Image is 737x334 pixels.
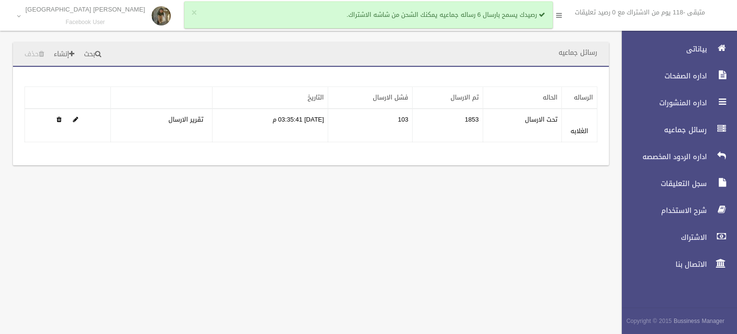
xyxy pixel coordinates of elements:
strong: Bussiness Manager [674,316,725,326]
span: اداره المنشورات [614,98,710,108]
a: الغلابه [571,125,588,137]
span: Copyright © 2015 [626,316,672,326]
header: رسائل جماعيه [547,43,609,62]
a: تم الارسال [451,91,479,103]
div: رصيدك يسمح بارسال 6 رساله جماعيه يمكنك الشحن من شاشه الاشتراك. [184,1,553,28]
a: رسائل جماعيه [614,119,737,140]
a: اداره المنشورات [614,92,737,113]
a: فشل الارسال [373,91,408,103]
p: [PERSON_NAME] [GEOGRAPHIC_DATA] [25,6,145,13]
span: شرح الاستخدام [614,206,710,215]
span: رسائل جماعيه [614,125,710,135]
a: الاشتراك [614,227,737,248]
a: اداره الردود المخصصه [614,146,737,167]
a: شرح الاستخدام [614,200,737,221]
td: 103 [328,109,413,142]
a: تقرير الارسال [168,113,203,125]
span: الاتصال بنا [614,260,710,269]
a: بحث [80,46,105,63]
span: الاشتراك [614,233,710,242]
a: سجل التعليقات [614,173,737,194]
td: [DATE] 03:35:41 م [213,109,328,142]
span: بياناتى [614,44,710,54]
label: تحت الارسال [525,114,558,125]
a: الاتصال بنا [614,254,737,275]
a: اداره الصفحات [614,65,737,87]
th: الرساله [562,87,597,109]
span: اداره الردود المخصصه [614,152,710,161]
a: إنشاء [50,46,78,63]
a: التاريخ [308,91,324,103]
span: اداره الصفحات [614,71,710,81]
td: 1853 [412,109,483,142]
th: الحاله [483,87,561,109]
span: سجل التعليقات [614,179,710,188]
a: بياناتى [614,38,737,60]
a: Edit [73,113,78,125]
small: Facebook User [25,19,145,26]
button: × [191,8,197,18]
